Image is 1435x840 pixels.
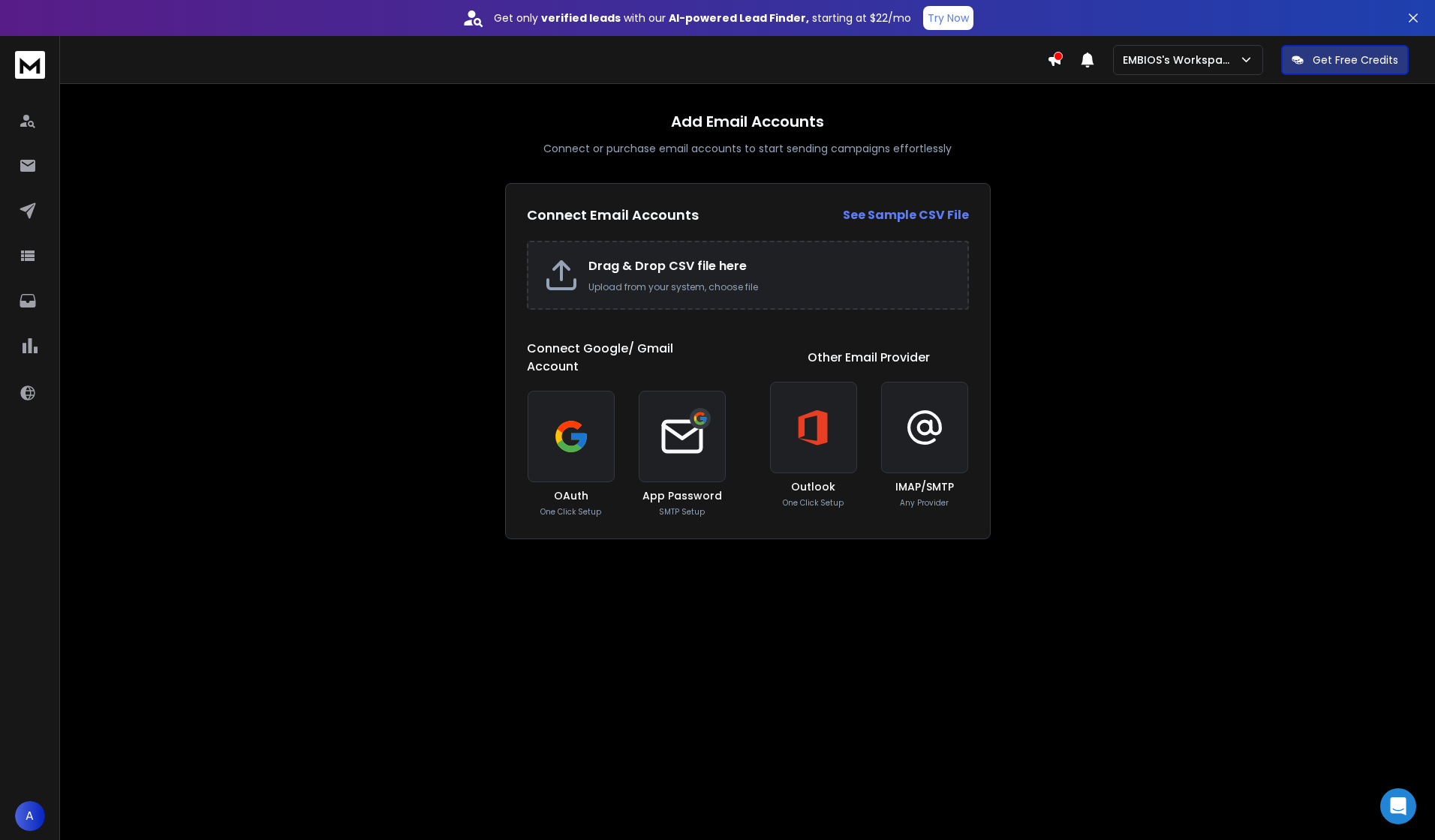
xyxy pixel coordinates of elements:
p: One Click Setup [783,497,844,508]
p: SMTP Setup [659,506,705,517]
p: Try Now [928,10,969,25]
h1: Add Email Accounts [671,111,824,132]
img: logo [15,51,45,79]
h3: OAuth [554,488,588,503]
p: Any Provider [900,497,949,508]
button: Try Now [923,6,973,30]
h3: App Password [642,488,722,503]
button: A [15,801,45,831]
button: Get Free Credits [1281,45,1409,75]
strong: AI-powered Lead Finder, [669,10,809,25]
a: See Sample CSV File [843,206,969,224]
h2: Connect Email Accounts [527,205,699,226]
p: EMBIOS's Workspace [1123,52,1239,67]
h3: Outlook [791,479,835,494]
h2: Drag & Drop CSV file here [588,257,952,275]
strong: verified leads [541,10,621,25]
h3: IMAP/SMTP [895,479,954,494]
p: Connect or purchase email accounts to start sending campaigns effortlessly [543,141,952,156]
div: Open Intercom Messenger [1380,788,1416,824]
p: One Click Setup [540,506,601,517]
h1: Other Email Provider [808,349,930,367]
p: Upload from your system, choose file [588,281,952,293]
p: Get only with our starting at $22/mo [494,10,911,25]
h1: Connect Google/ Gmail Account [527,340,727,376]
p: Get Free Credits [1313,52,1398,67]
